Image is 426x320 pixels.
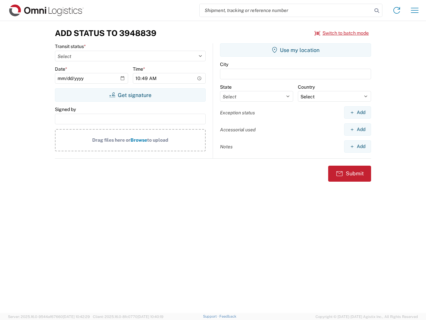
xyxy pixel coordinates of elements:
[200,4,372,17] input: Shipment, tracking or reference number
[220,127,256,133] label: Accessorial used
[147,137,168,143] span: to upload
[133,66,145,72] label: Time
[63,315,90,319] span: [DATE] 10:42:29
[219,314,236,318] a: Feedback
[55,106,76,112] label: Signed by
[55,28,156,38] h3: Add Status to 3948839
[220,84,232,90] label: State
[298,84,315,90] label: Country
[315,28,369,39] button: Switch to batch mode
[55,43,86,49] label: Transit status
[344,140,371,153] button: Add
[316,314,418,320] span: Copyright © [DATE]-[DATE] Agistix Inc., All Rights Reserved
[130,137,147,143] span: Browse
[220,110,255,116] label: Exception status
[137,315,163,319] span: [DATE] 10:40:19
[203,314,220,318] a: Support
[55,88,206,102] button: Get signature
[92,137,130,143] span: Drag files here or
[220,61,228,67] label: City
[93,315,163,319] span: Client: 2025.16.0-8fc0770
[344,106,371,119] button: Add
[220,144,233,150] label: Notes
[8,315,90,319] span: Server: 2025.16.0-9544af67660
[55,66,67,72] label: Date
[220,43,371,57] button: Use my location
[328,166,371,182] button: Submit
[344,123,371,136] button: Add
